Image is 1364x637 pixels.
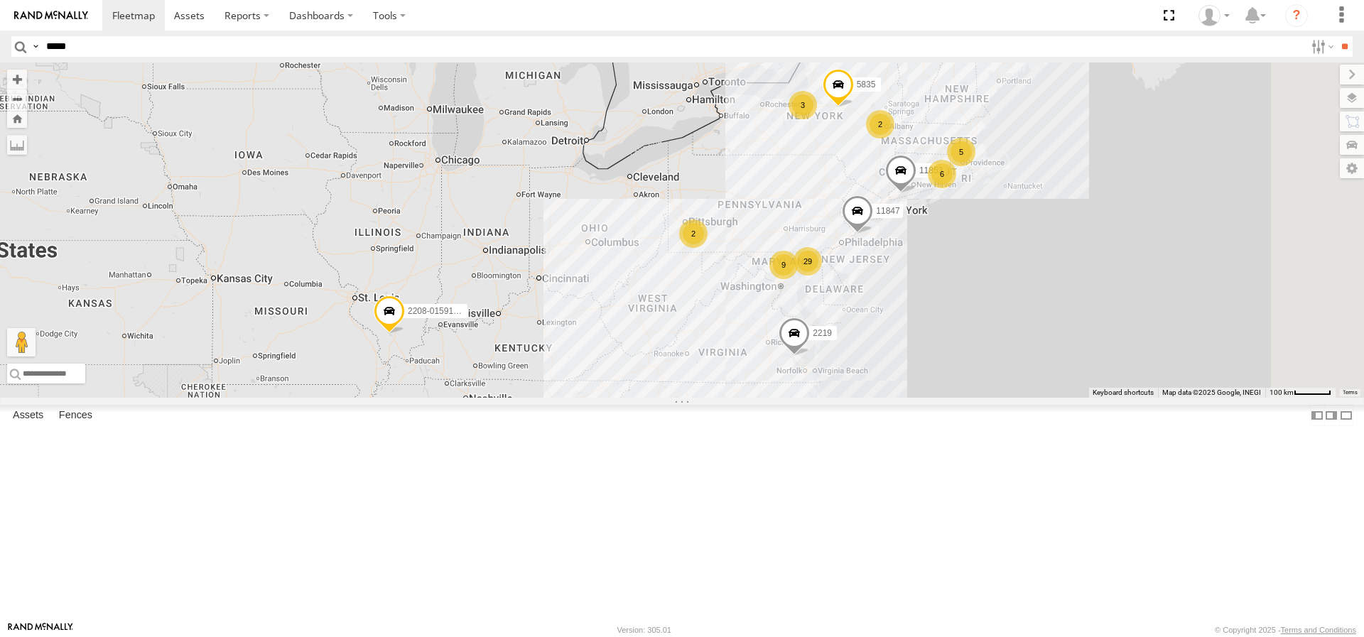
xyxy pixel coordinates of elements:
label: Search Filter Options [1306,36,1336,57]
span: 2208-015910002284753 [408,307,501,317]
div: Thomas Ward [1193,5,1235,26]
button: Zoom out [7,89,27,109]
button: Zoom in [7,70,27,89]
img: rand-logo.svg [14,11,88,21]
label: Search Query [30,36,41,57]
div: Version: 305.01 [617,626,671,634]
a: Visit our Website [8,623,73,637]
span: 11847 [876,206,899,216]
span: 100 km [1270,388,1294,396]
span: Map data ©2025 Google, INEGI [1162,388,1261,396]
label: Hide Summary Table [1339,405,1353,425]
div: 29 [794,247,822,276]
label: Map Settings [1340,158,1364,178]
label: Dock Summary Table to the Left [1310,405,1324,425]
div: 5 [947,138,975,166]
button: Drag Pegman onto the map to open Street View [7,328,36,356]
label: Assets [6,405,50,425]
div: 2 [866,110,894,138]
label: Measure [7,135,27,155]
div: 2 [679,219,708,248]
label: Fences [52,405,99,425]
button: Keyboard shortcuts [1093,388,1154,398]
span: 5835 [857,80,876,89]
a: Terms [1343,390,1358,396]
a: Terms and Conditions [1281,626,1356,634]
label: Dock Summary Table to the Right [1324,405,1338,425]
div: 3 [789,91,817,119]
button: Zoom Home [7,109,27,128]
button: Map Scale: 100 km per 49 pixels [1265,388,1336,398]
span: 11853 [919,165,943,175]
div: © Copyright 2025 - [1215,626,1356,634]
i: ? [1285,4,1308,27]
span: 2219 [813,329,832,339]
div: 6 [928,160,956,188]
div: 9 [769,251,798,279]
